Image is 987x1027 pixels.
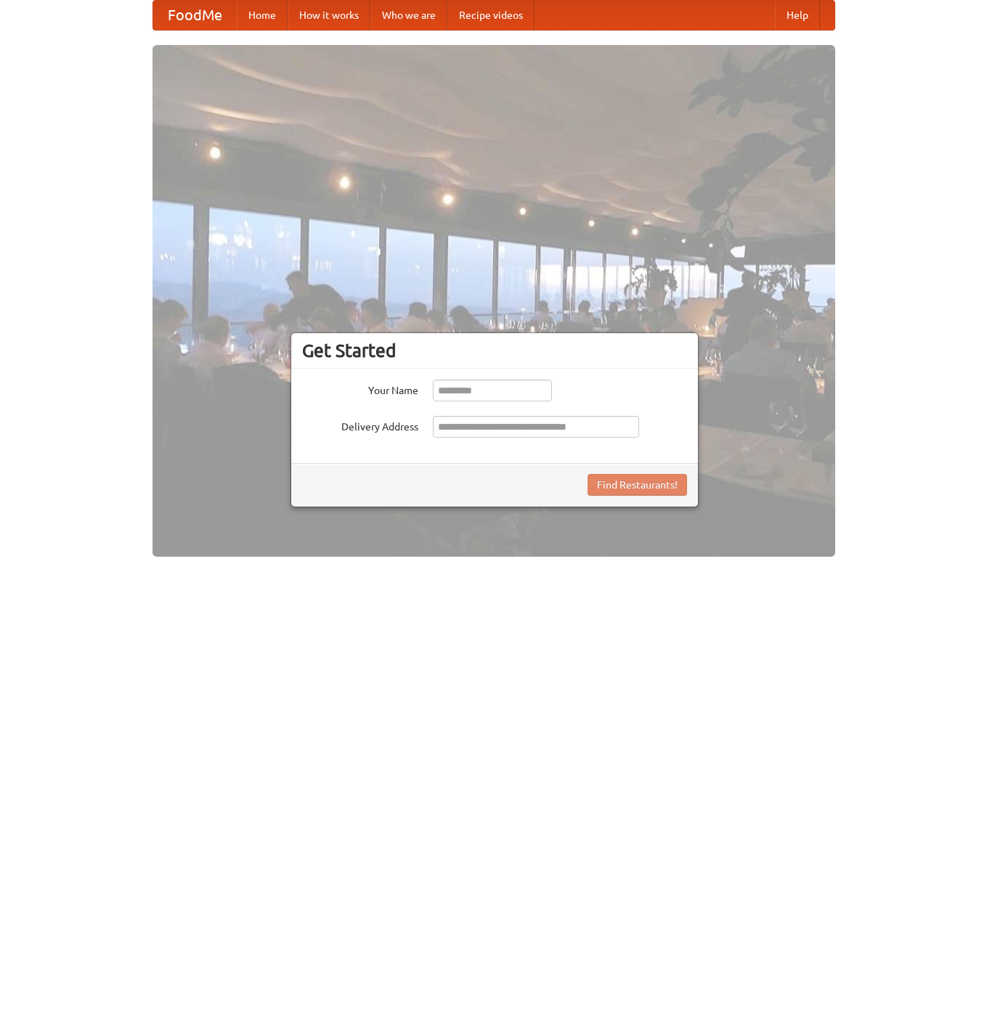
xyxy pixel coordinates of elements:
[153,1,237,30] a: FoodMe
[775,1,820,30] a: Help
[237,1,288,30] a: Home
[302,340,687,361] h3: Get Started
[288,1,370,30] a: How it works
[302,416,418,434] label: Delivery Address
[302,380,418,398] label: Your Name
[447,1,535,30] a: Recipe videos
[370,1,447,30] a: Who we are
[588,474,687,496] button: Find Restaurants!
